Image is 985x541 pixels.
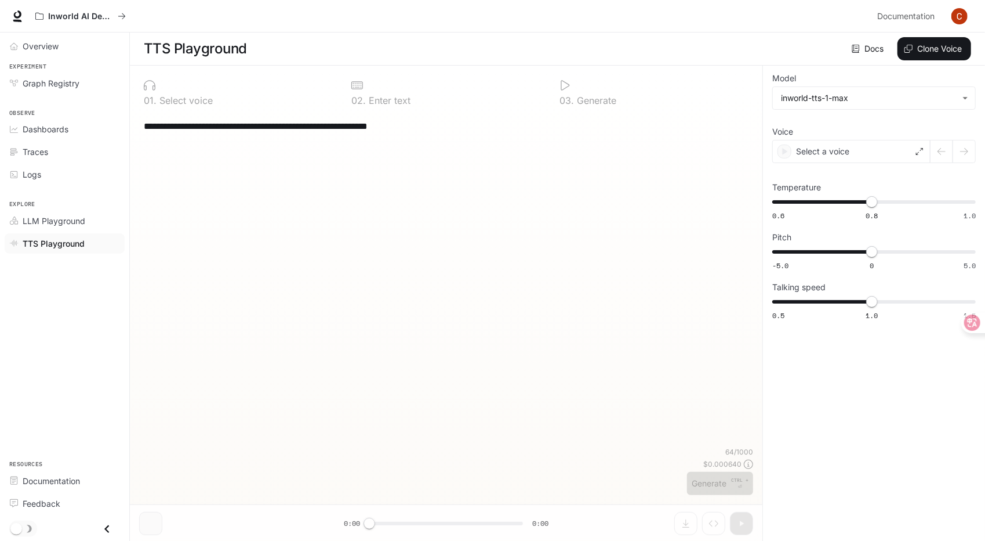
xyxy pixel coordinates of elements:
[877,9,935,24] span: Documentation
[23,475,80,487] span: Documentation
[5,164,125,185] a: Logs
[772,311,784,320] span: 0.5
[23,168,41,181] span: Logs
[23,123,68,135] span: Dashboards
[5,36,125,56] a: Overview
[964,211,976,221] span: 1.0
[772,283,826,291] p: Talking speed
[23,146,48,158] span: Traces
[866,311,878,320] span: 1.0
[870,261,874,270] span: 0
[772,261,788,270] span: -5.0
[94,517,120,541] button: Close drawer
[5,211,125,231] a: LLM Playground
[5,142,125,162] a: Traces
[873,5,943,28] a: Documentation
[948,5,971,28] button: User avatar
[559,96,574,105] p: 0 3 .
[772,128,793,136] p: Voice
[23,77,79,89] span: Graph Registry
[866,211,878,221] span: 0.8
[48,12,113,21] p: Inworld AI Demos
[23,40,59,52] span: Overview
[5,471,125,491] a: Documentation
[23,237,85,250] span: TTS Playground
[796,146,849,157] p: Select a voice
[351,96,366,105] p: 0 2 .
[5,493,125,514] a: Feedback
[772,74,796,82] p: Model
[772,233,791,241] p: Pitch
[157,96,213,105] p: Select voice
[964,261,976,270] span: 5.0
[5,73,125,93] a: Graph Registry
[773,87,975,109] div: inworld-tts-1-max
[144,37,247,60] h1: TTS Playground
[366,96,410,105] p: Enter text
[5,233,125,254] a: TTS Playground
[781,92,957,104] div: inworld-tts-1-max
[772,211,784,221] span: 0.6
[10,522,22,535] span: Dark mode toggle
[897,37,971,60] button: Clone Voice
[849,37,888,60] a: Docs
[30,5,131,28] button: All workspaces
[964,311,976,320] span: 1.5
[951,8,968,24] img: User avatar
[725,447,753,457] p: 64 / 1000
[5,119,125,139] a: Dashboards
[703,459,742,469] p: $ 0.000640
[574,96,616,105] p: Generate
[772,183,821,192] p: Temperature
[23,497,60,510] span: Feedback
[23,215,85,227] span: LLM Playground
[144,96,157,105] p: 0 1 .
